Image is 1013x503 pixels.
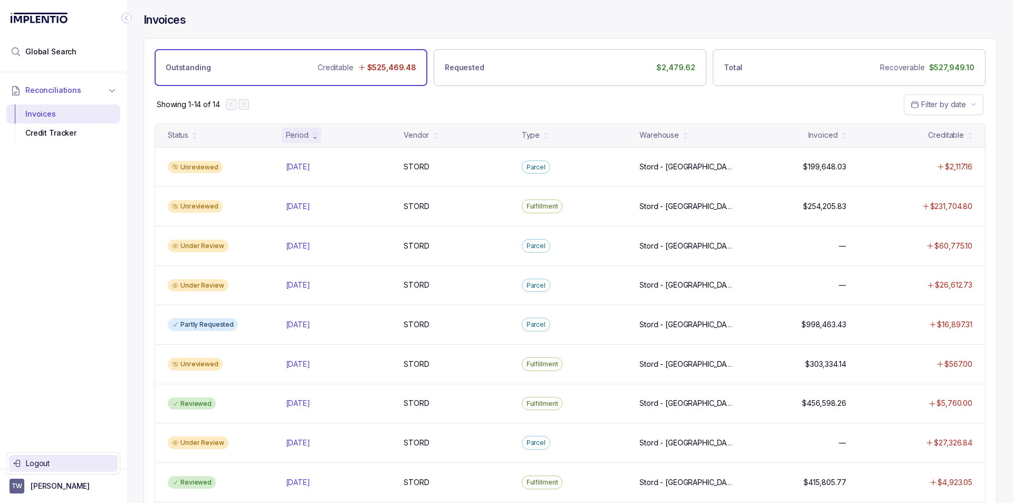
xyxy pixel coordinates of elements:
p: Fulfillment [527,201,558,212]
div: Partly Requested [168,318,238,331]
p: Parcel [527,319,546,330]
p: Parcel [527,438,546,448]
p: [DATE] [286,280,310,290]
p: Logout [26,458,113,469]
p: $27,326.84 [934,438,972,448]
p: Recoverable [880,62,924,73]
p: Parcel [527,162,546,173]
p: Stord - [GEOGRAPHIC_DATA], Stord - [GEOGRAPHIC_DATA], Stord - [GEOGRAPHIC_DATA] [639,162,737,172]
p: — [839,438,846,448]
span: Filter by date [921,100,966,109]
div: Under Review [168,240,228,252]
p: [DATE] [286,438,310,448]
div: Credit Tracker [15,124,112,143]
span: User initials [9,479,24,493]
p: [DATE] [286,319,310,330]
button: Date Range Picker [904,94,983,115]
p: $525,469.48 [367,62,416,73]
p: $231,704.80 [930,201,972,212]
div: Warehouse [639,130,679,140]
p: [DATE] [286,241,310,251]
div: Collapse Icon [120,12,133,24]
div: Type [522,130,540,140]
button: Reconciliations [6,79,120,102]
search: Date Range Picker [911,99,966,110]
div: Creditable [928,130,964,140]
p: [DATE] [286,398,310,409]
div: Invoiced [808,130,838,140]
div: Reconciliations [6,102,120,145]
p: $2,479.62 [656,62,695,73]
p: $2,117.16 [945,162,972,172]
p: [PERSON_NAME] [31,481,90,491]
p: $456,598.26 [802,398,846,409]
p: Stord - [GEOGRAPHIC_DATA], Stord - [GEOGRAPHIC_DATA], Stord - [GEOGRAPHIC_DATA] [639,319,737,330]
div: Unreviewed [168,358,223,371]
p: $199,648.03 [803,162,846,172]
div: Remaining page entries [157,99,219,110]
p: Showing 1-14 of 14 [157,99,219,110]
p: Stord - [GEOGRAPHIC_DATA], Stord - [GEOGRAPHIC_DATA], Stord - [GEOGRAPHIC_DATA] [639,438,737,448]
p: STORD [404,280,429,290]
p: $5,760.00 [936,398,972,409]
p: STORD [404,398,429,409]
p: $303,334.14 [805,359,846,369]
p: Stord - [GEOGRAPHIC_DATA], [GEOGRAPHIC_DATA] - [GEOGRAPHIC_DATA] [639,201,737,212]
div: Period [286,130,309,140]
p: Outstanding [166,62,211,73]
p: [DATE] [286,201,310,212]
p: Stord - [GEOGRAPHIC_DATA] [639,359,737,369]
p: Total [724,62,742,73]
div: Under Review [168,279,228,292]
p: Stord - [GEOGRAPHIC_DATA], [GEOGRAPHIC_DATA] - [GEOGRAPHIC_DATA] [639,398,737,409]
div: Invoices [15,105,112,124]
p: $415,805.77 [804,477,846,488]
p: $4,923.05 [938,477,972,488]
h4: Invoices [144,13,186,27]
div: Unreviewed [168,200,223,213]
p: $16,897.31 [937,319,972,330]
p: [DATE] [286,162,310,172]
p: Fulfillment [527,477,558,488]
p: $527,949.10 [929,62,974,73]
div: Status [168,130,188,140]
span: Reconciliations [25,85,81,96]
div: Vendor [404,130,429,140]
p: $254,205.83 [803,201,846,212]
p: Stord - [GEOGRAPHIC_DATA], Stord - [GEOGRAPHIC_DATA], Stord - [GEOGRAPHIC_DATA] [639,241,737,251]
p: $567.00 [944,359,972,369]
p: Parcel [527,280,546,291]
p: [DATE] [286,359,310,369]
p: STORD [404,241,429,251]
p: $60,775.10 [934,241,972,251]
p: STORD [404,162,429,172]
p: Creditable [318,62,353,73]
p: Requested [445,62,484,73]
p: STORD [404,319,429,330]
p: $998,463.43 [801,319,846,330]
div: Unreviewed [168,161,223,174]
p: [DATE] [286,477,310,488]
div: Under Review [168,436,228,449]
div: Reviewed [168,476,216,489]
span: Global Search [25,46,77,57]
p: STORD [404,359,429,369]
p: Parcel [527,241,546,251]
p: Stord - [GEOGRAPHIC_DATA], Stord - [GEOGRAPHIC_DATA], Stord - [GEOGRAPHIC_DATA] [639,280,737,290]
p: Stord - [GEOGRAPHIC_DATA], [GEOGRAPHIC_DATA] - [GEOGRAPHIC_DATA] [639,477,737,488]
p: — [839,241,846,251]
button: User initials[PERSON_NAME] [9,479,117,493]
p: STORD [404,438,429,448]
p: Fulfillment [527,359,558,369]
p: Fulfillment [527,398,558,409]
p: $26,612.73 [935,280,972,290]
p: — [839,280,846,290]
p: STORD [404,201,429,212]
p: STORD [404,477,429,488]
div: Reviewed [168,397,216,410]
